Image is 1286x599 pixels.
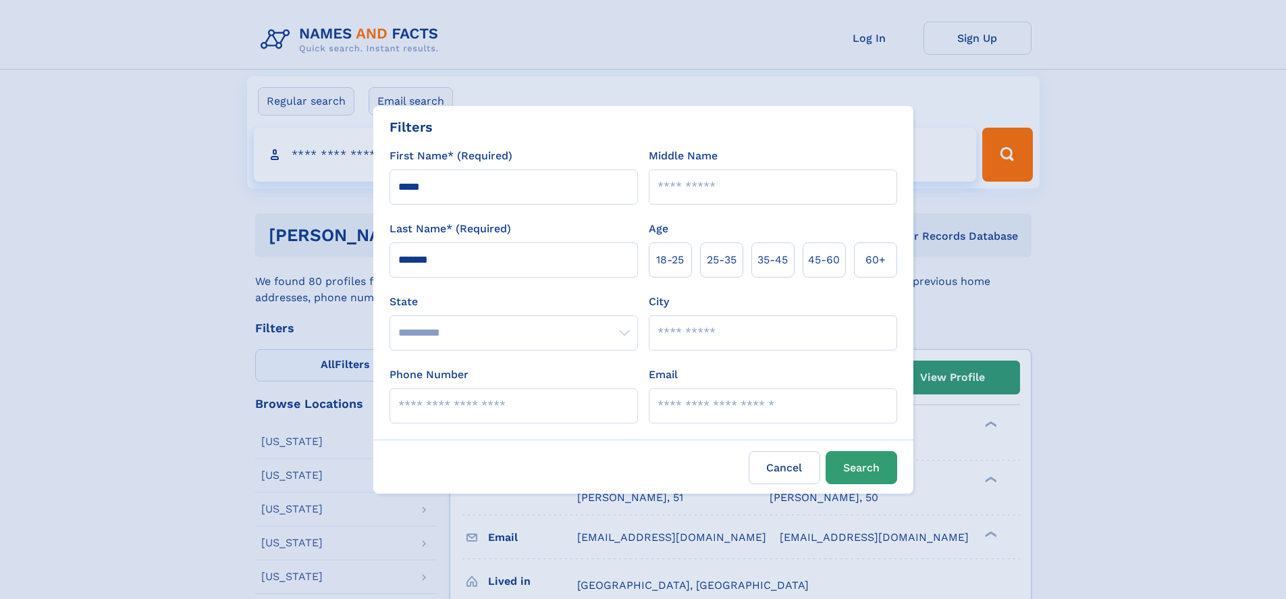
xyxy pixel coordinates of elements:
[808,252,840,268] span: 45‑60
[826,451,897,484] button: Search
[649,294,669,310] label: City
[390,148,512,164] label: First Name* (Required)
[390,367,468,383] label: Phone Number
[749,451,820,484] label: Cancel
[649,221,668,237] label: Age
[656,252,684,268] span: 18‑25
[390,294,638,310] label: State
[649,148,718,164] label: Middle Name
[707,252,736,268] span: 25‑35
[757,252,788,268] span: 35‑45
[390,117,433,137] div: Filters
[865,252,886,268] span: 60+
[390,221,511,237] label: Last Name* (Required)
[649,367,678,383] label: Email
